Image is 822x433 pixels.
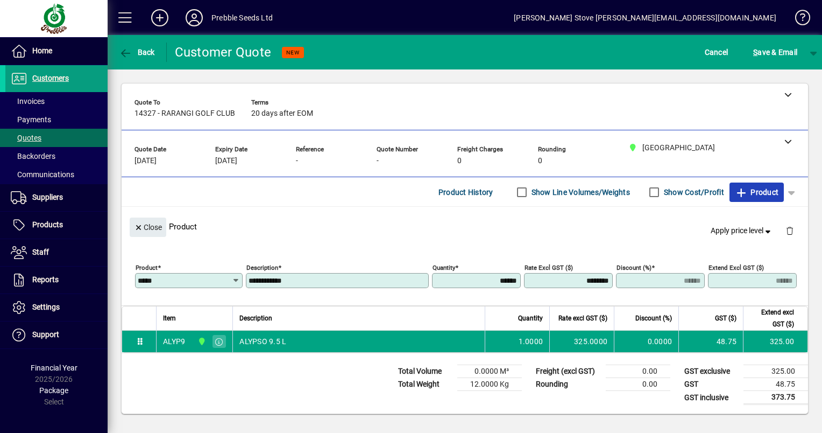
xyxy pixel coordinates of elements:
td: 0.0000 [614,331,678,352]
button: Close [130,218,166,237]
span: CHRISTCHURCH [195,336,207,347]
a: Reports [5,267,108,294]
td: 0.0000 M³ [457,365,522,378]
button: Add [143,8,177,27]
span: Item [163,312,176,324]
span: [DATE] [134,157,157,165]
a: Support [5,322,108,348]
span: Close [134,219,162,236]
span: 20 days after EOM [251,109,313,118]
td: Total Weight [393,378,457,391]
span: Home [32,46,52,55]
span: Customers [32,74,69,82]
span: Description [239,312,272,324]
a: Suppliers [5,184,108,211]
a: Backorders [5,147,108,165]
div: Customer Quote [175,44,272,61]
button: Product History [434,183,498,202]
div: Product [122,207,808,246]
span: 0 [457,157,462,165]
span: Quotes [11,134,41,142]
td: Total Volume [393,365,457,378]
span: 14327 - RARANGI GOLF CLUB [134,109,235,118]
span: Support [32,330,59,339]
a: Communications [5,165,108,184]
mat-label: Extend excl GST ($) [708,264,764,271]
div: [PERSON_NAME] Stove [PERSON_NAME][EMAIL_ADDRESS][DOMAIN_NAME] [514,9,776,26]
span: S [753,48,757,57]
a: Products [5,212,108,239]
app-page-header-button: Close [127,222,169,232]
a: Home [5,38,108,65]
span: Back [119,48,155,57]
span: Settings [32,303,60,311]
app-page-header-button: Delete [777,226,803,235]
td: 0.00 [606,365,670,378]
span: Backorders [11,152,55,160]
div: ALYP9 [163,336,185,347]
span: Suppliers [32,193,63,201]
a: Invoices [5,92,108,110]
span: Staff [32,248,49,256]
div: Prebble Seeds Ltd [211,9,273,26]
mat-label: Quantity [433,264,455,271]
span: Product History [438,184,493,201]
a: Settings [5,294,108,321]
span: Communications [11,170,74,179]
td: 373.75 [743,391,808,404]
span: Reports [32,275,59,284]
td: 48.75 [678,331,743,352]
a: Staff [5,239,108,266]
td: 12.0000 Kg [457,378,522,391]
td: Freight (excl GST) [530,365,606,378]
td: GST [679,378,743,391]
span: NEW [286,49,300,56]
span: ave & Email [753,44,797,61]
a: Payments [5,110,108,129]
div: 325.0000 [556,336,607,347]
span: Products [32,220,63,229]
button: Apply price level [706,221,777,241]
a: Knowledge Base [787,2,809,37]
td: GST inclusive [679,391,743,404]
span: [DATE] [215,157,237,165]
span: Apply price level [711,225,773,236]
span: - [296,157,298,165]
td: 48.75 [743,378,808,391]
button: Save & Email [748,43,803,62]
span: ALYPSO 9.5 L [239,336,286,347]
span: Product [735,184,778,201]
button: Delete [777,218,803,243]
span: 1.0000 [519,336,543,347]
span: Financial Year [31,364,77,372]
label: Show Line Volumes/Weights [529,187,630,198]
button: Profile [177,8,211,27]
span: Payments [11,115,51,124]
span: - [377,157,379,165]
span: Cancel [705,44,728,61]
span: Package [39,386,68,395]
td: GST exclusive [679,365,743,378]
mat-label: Description [246,264,278,271]
button: Back [116,43,158,62]
span: GST ($) [715,312,736,324]
button: Product [729,183,784,202]
mat-label: Rate excl GST ($) [525,264,573,271]
td: 0.00 [606,378,670,391]
button: Cancel [702,43,731,62]
td: Rounding [530,378,606,391]
span: 0 [538,157,542,165]
span: Invoices [11,97,45,106]
span: Rate excl GST ($) [558,312,607,324]
td: 325.00 [743,365,808,378]
label: Show Cost/Profit [662,187,724,198]
span: Quantity [518,312,543,324]
mat-label: Discount (%) [616,264,651,271]
td: 325.00 [743,331,807,352]
span: Extend excl GST ($) [750,306,794,330]
mat-label: Product [136,264,158,271]
span: Discount (%) [635,312,672,324]
a: Quotes [5,129,108,147]
app-page-header-button: Back [108,43,167,62]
